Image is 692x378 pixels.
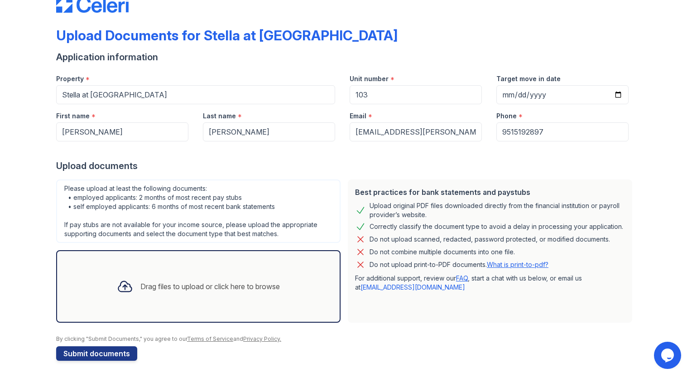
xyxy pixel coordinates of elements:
a: [EMAIL_ADDRESS][DOMAIN_NAME] [360,283,465,291]
label: First name [56,111,90,121]
div: Do not upload scanned, redacted, password protected, or modified documents. [370,234,610,245]
div: Please upload at least the following documents: • employed applicants: 2 months of most recent pa... [56,179,341,243]
a: What is print-to-pdf? [487,261,548,268]
div: Best practices for bank statements and paystubs [355,187,625,198]
label: Phone [496,111,517,121]
label: Last name [203,111,236,121]
label: Unit number [350,74,389,83]
label: Email [350,111,366,121]
p: Do not upload print-to-PDF documents. [370,260,548,269]
label: Target move in date [496,74,561,83]
div: By clicking "Submit Documents," you agree to our and [56,335,636,343]
a: FAQ [456,274,468,282]
div: Drag files to upload or click here to browse [140,281,280,292]
div: Do not combine multiple documents into one file. [370,247,515,257]
p: For additional support, review our , start a chat with us below, or email us at [355,274,625,292]
iframe: chat widget [654,342,683,369]
div: Upload original PDF files downloaded directly from the financial institution or payroll provider’... [370,201,625,219]
div: Upload documents [56,160,636,172]
button: Submit documents [56,346,137,361]
a: Terms of Service [187,335,233,342]
div: Upload Documents for Stella at [GEOGRAPHIC_DATA] [56,27,398,44]
label: Property [56,74,84,83]
div: Application information [56,51,636,63]
div: Correctly classify the document type to avoid a delay in processing your application. [370,221,623,232]
a: Privacy Policy. [243,335,281,342]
